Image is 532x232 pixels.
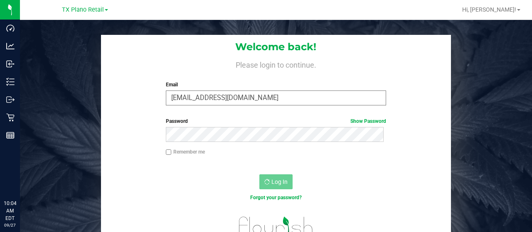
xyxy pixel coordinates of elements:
h4: Please login to continue. [101,59,451,69]
inline-svg: Analytics [6,42,15,50]
inline-svg: Outbound [6,95,15,104]
span: Password [166,118,188,124]
p: 09/27 [4,222,16,228]
p: 10:04 AM EDT [4,200,16,222]
input: Remember me [166,149,172,155]
h1: Welcome back! [101,42,451,52]
span: Log In [271,178,288,185]
inline-svg: Reports [6,131,15,139]
a: Forgot your password? [250,195,302,200]
inline-svg: Dashboard [6,24,15,32]
button: Log In [259,174,293,189]
span: TX Plano Retail [62,6,104,13]
inline-svg: Retail [6,113,15,122]
inline-svg: Inventory [6,78,15,86]
label: Remember me [166,148,205,156]
label: Email [166,81,387,88]
inline-svg: Inbound [6,60,15,68]
span: Hi, [PERSON_NAME]! [462,6,516,13]
a: Show Password [350,118,386,124]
